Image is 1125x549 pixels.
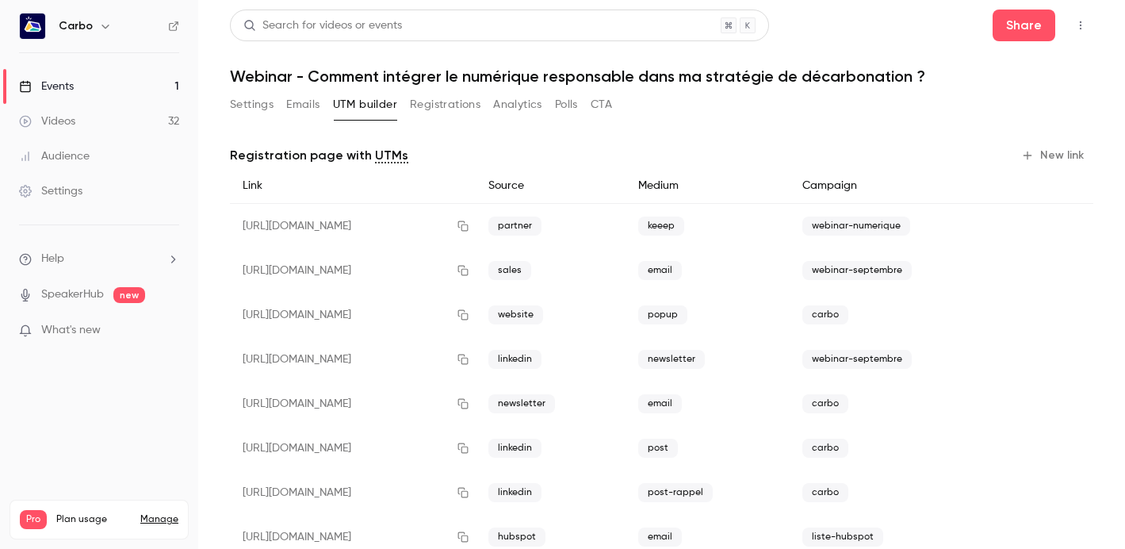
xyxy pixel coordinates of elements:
[638,217,684,236] span: keeep
[638,528,682,547] span: email
[638,350,705,369] span: newsletter
[375,146,408,165] a: UTMs
[488,394,555,413] span: newsletter
[230,67,1093,86] h1: Webinar - Comment intégrer le numérique responsable dans ma stratégie de décarbonation ?
[638,483,713,502] span: post-rappel
[626,168,789,204] div: Medium
[488,350,541,369] span: linkedin
[993,10,1055,41] button: Share
[230,92,274,117] button: Settings
[488,528,545,547] span: hubspot
[802,439,848,458] span: carbo
[790,168,1010,204] div: Campaign
[56,513,131,526] span: Plan usage
[160,324,179,338] iframe: Noticeable Trigger
[555,92,578,117] button: Polls
[230,248,476,293] div: [URL][DOMAIN_NAME]
[41,322,101,339] span: What's new
[230,168,476,204] div: Link
[802,350,912,369] span: webinar-septembre
[243,17,402,34] div: Search for videos or events
[19,251,179,267] li: help-dropdown-opener
[20,13,45,39] img: Carbo
[476,168,626,204] div: Source
[230,204,476,249] div: [URL][DOMAIN_NAME]
[19,113,75,129] div: Videos
[488,483,541,502] span: linkedin
[230,146,408,165] p: Registration page with
[230,470,476,515] div: [URL][DOMAIN_NAME]
[638,305,687,324] span: popup
[488,439,541,458] span: linkedin
[638,439,678,458] span: post
[802,483,848,502] span: carbo
[333,92,397,117] button: UTM builder
[410,92,480,117] button: Registrations
[488,217,541,236] span: partner
[19,183,82,199] div: Settings
[113,287,145,303] span: new
[59,18,93,34] h6: Carbo
[488,305,543,324] span: website
[638,261,682,280] span: email
[41,251,64,267] span: Help
[802,261,912,280] span: webinar-septembre
[230,426,476,470] div: [URL][DOMAIN_NAME]
[20,510,47,529] span: Pro
[230,382,476,426] div: [URL][DOMAIN_NAME]
[802,528,883,547] span: liste-hubspot
[41,286,104,303] a: SpeakerHub
[488,261,531,280] span: sales
[230,293,476,337] div: [URL][DOMAIN_NAME]
[802,394,848,413] span: carbo
[140,513,178,526] a: Manage
[591,92,612,117] button: CTA
[19,148,90,164] div: Audience
[493,92,542,117] button: Analytics
[230,337,476,382] div: [URL][DOMAIN_NAME]
[1015,143,1093,168] button: New link
[802,217,910,236] span: webinar-numerique
[638,394,682,413] span: email
[19,79,74,94] div: Events
[286,92,320,117] button: Emails
[802,305,848,324] span: carbo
